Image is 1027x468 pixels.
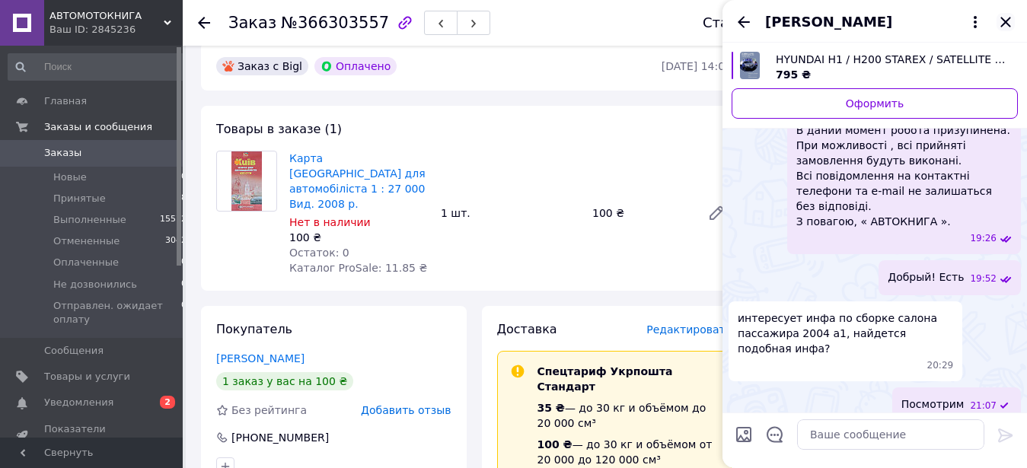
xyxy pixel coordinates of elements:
[796,123,1012,229] span: В даний момент робота призупинена. При можливості , всі прийняті замовлення будуть виконані. Всі ...
[176,192,187,205] span: 18
[8,53,188,81] input: Поиск
[435,202,586,224] div: 1 шт.
[53,234,120,248] span: Отмененные
[198,15,210,30] div: Вернуться назад
[53,192,106,205] span: Принятые
[703,15,805,30] div: Статус заказа
[216,122,342,136] span: Товары в заказе (1)
[44,396,113,409] span: Уведомления
[970,272,997,285] span: 19:52 12.10.2025
[497,322,557,336] span: Доставка
[44,344,104,358] span: Сообщения
[537,402,565,414] span: 35 ₴
[44,120,152,134] span: Заказы и сообщения
[701,198,732,228] a: Редактировать
[230,430,330,445] div: [PHONE_NUMBER]
[160,396,175,409] span: 2
[537,400,719,431] div: — до 30 кг и объёмом до 20 000 см³
[181,256,187,269] span: 0
[44,422,141,450] span: Показатели работы компании
[765,12,892,32] span: [PERSON_NAME]
[44,370,130,384] span: Товары и услуги
[181,299,187,326] span: 0
[361,404,451,416] span: Добавить отзыв
[901,396,965,412] span: Посмотрим
[740,52,759,79] img: 2214087795_w700_h500_hyundai-h1-.jpg
[49,23,183,37] div: Ваш ID: 2845236
[646,323,732,336] span: Редактировать
[732,52,1018,82] a: Посмотреть товар
[662,60,732,72] time: [DATE] 14:06
[228,14,276,32] span: Заказ
[181,278,187,291] span: 0
[735,13,753,31] button: Назад
[314,57,397,75] div: Оплачено
[970,400,997,412] span: 21:07 12.10.2025
[776,68,811,81] span: 795 ₴
[738,310,953,356] span: интересует инфа по сборке салона пассажира 2004 а1, найдется подобная инфа?
[216,372,353,390] div: 1 заказ у вас на 100 ₴
[216,352,305,365] a: [PERSON_NAME]
[53,256,119,269] span: Оплаченные
[537,365,673,393] span: Спецтариф Укрпошта Стандарт
[586,202,695,224] div: 100 ₴
[888,269,964,285] span: Добрый! Есть
[281,14,389,32] span: №366303557
[44,94,87,108] span: Главная
[160,213,187,227] span: 15572
[289,216,371,228] span: Нет в наличии
[231,151,263,211] img: Карта Київ для автомобіліста 1 : 27 000 Вид. 2008 р.
[776,52,1006,67] span: HYUNDAI H1 / H200 STAREX / SATELLITE Моделі з 2000 року Посібник з експлуатаці, обслуговування та...
[216,322,292,336] span: Покупатель
[765,12,984,32] button: [PERSON_NAME]
[181,170,187,184] span: 0
[537,437,719,467] div: — до 30 кг и объёмом от 20 000 до 120 000 см³
[765,425,785,444] button: Открыть шаблоны ответов
[53,278,137,291] span: Не дозвонились
[289,262,427,274] span: Каталог ProSale: 11.85 ₴
[165,234,187,248] span: 3042
[53,170,87,184] span: Новые
[927,359,954,372] span: 20:29 12.10.2025
[537,438,573,450] span: 100 ₴
[289,152,426,210] a: Карта [GEOGRAPHIC_DATA] для автомобіліста 1 : 27 000 Вид. 2008 р.
[231,404,307,416] span: Без рейтинга
[216,57,308,75] div: Заказ с Bigl
[732,88,1018,119] a: Оформить
[53,299,181,326] span: Отправлен. ожидает оплату
[997,13,1015,31] button: Закрыть
[970,232,997,245] span: 19:26 12.10.2025
[53,213,126,227] span: Выполненные
[289,247,349,259] span: Остаток: 0
[289,230,429,245] div: 100 ₴
[49,9,164,23] span: АВТОМОТОКНИГА
[44,146,81,160] span: Заказы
